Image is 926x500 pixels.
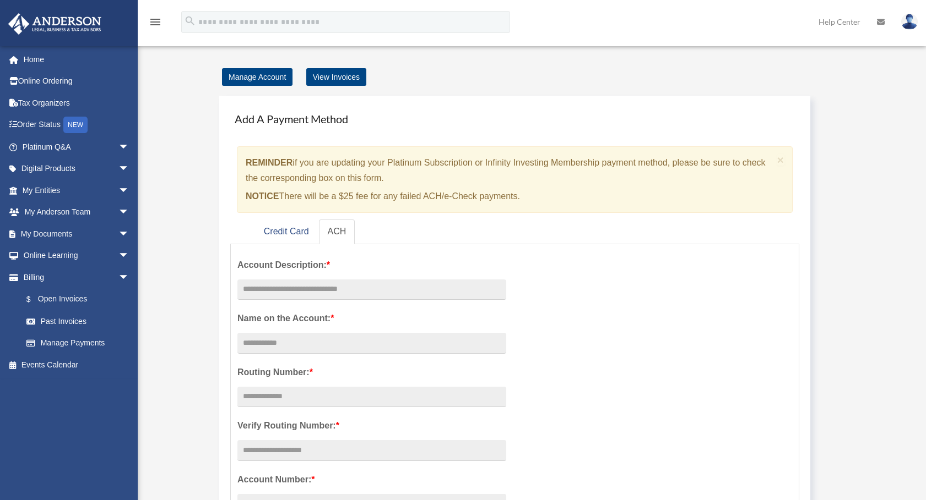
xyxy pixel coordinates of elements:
[118,179,140,202] span: arrow_drop_down
[246,191,279,201] strong: NOTICE
[246,158,293,167] strong: REMINDER
[15,332,140,354] a: Manage Payments
[306,68,366,86] a: View Invoices
[8,266,146,288] a: Billingarrow_drop_down
[319,219,355,244] a: ACH
[8,48,146,70] a: Home
[222,68,293,86] a: Manage Account
[118,266,140,289] span: arrow_drop_down
[149,19,162,29] a: menu
[118,158,140,180] span: arrow_drop_down
[255,219,318,244] a: Credit Card
[8,70,146,92] a: Online Ordering
[118,201,140,224] span: arrow_drop_down
[237,418,506,433] label: Verify Routing Number:
[5,13,105,35] img: Anderson Advisors Platinum Portal
[15,310,146,332] a: Past Invoices
[118,136,140,158] span: arrow_drop_down
[237,365,506,380] label: Routing Number:
[63,117,88,133] div: NEW
[149,15,162,29] i: menu
[246,189,773,204] p: There will be a $25 fee for any failed ACH/e-Check payments.
[184,15,196,27] i: search
[8,158,146,180] a: Digital Productsarrow_drop_down
[777,154,784,166] button: Close
[237,257,506,273] label: Account Description:
[33,293,38,306] span: $
[8,114,146,136] a: Order StatusNEW
[901,14,918,30] img: User Pic
[237,472,506,487] label: Account Number:
[8,179,146,201] a: My Entitiesarrow_drop_down
[237,311,506,326] label: Name on the Account:
[15,288,146,311] a: $Open Invoices
[777,153,784,166] span: ×
[8,136,146,158] a: Platinum Q&Aarrow_drop_down
[237,146,793,213] div: if you are updating your Platinum Subscription or Infinity Investing Membership payment method, p...
[8,92,146,114] a: Tax Organizers
[8,201,146,223] a: My Anderson Teamarrow_drop_down
[230,107,799,131] h4: Add A Payment Method
[118,245,140,267] span: arrow_drop_down
[118,223,140,245] span: arrow_drop_down
[8,245,146,267] a: Online Learningarrow_drop_down
[8,223,146,245] a: My Documentsarrow_drop_down
[8,354,146,376] a: Events Calendar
